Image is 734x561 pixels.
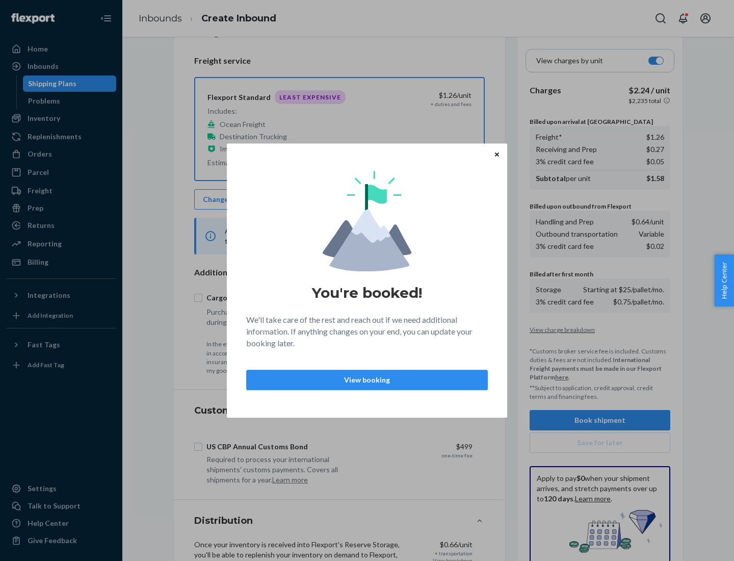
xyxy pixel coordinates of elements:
p: We'll take care of the rest and reach out if we need additional information. If anything changes ... [246,314,488,349]
img: svg+xml,%3Csvg%20viewBox%3D%220%200%20174%20197%22%20fill%3D%22none%22%20xmlns%3D%22http%3A%2F%2F... [323,171,411,271]
p: View booking [255,375,479,385]
h1: You're booked! [312,284,422,302]
button: View booking [246,370,488,390]
button: Close [492,148,502,160]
